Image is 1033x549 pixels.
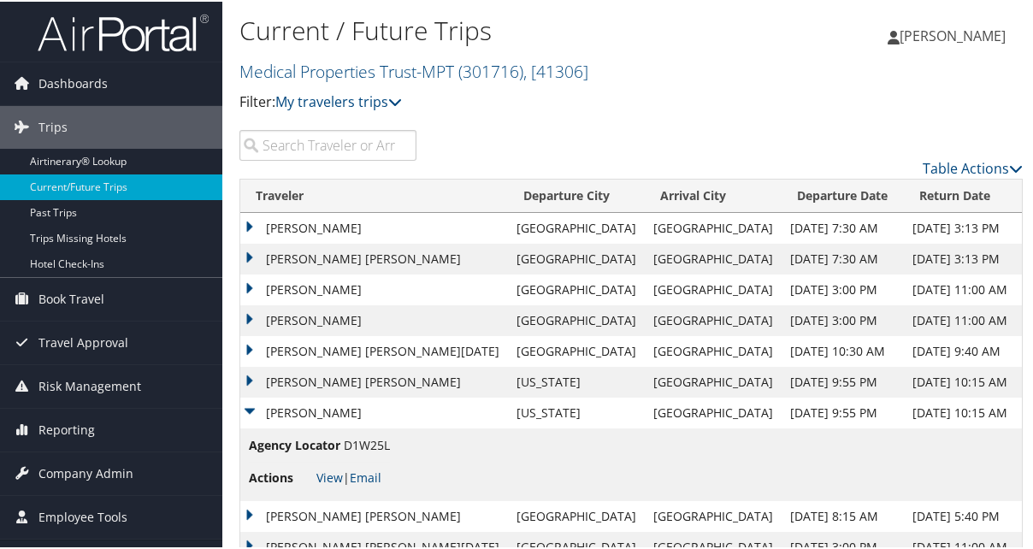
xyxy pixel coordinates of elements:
[904,396,1022,427] td: [DATE] 10:15 AM
[645,273,782,304] td: [GEOGRAPHIC_DATA]
[38,363,141,406] span: Risk Management
[38,407,95,450] span: Reporting
[316,468,343,484] a: View
[344,435,390,452] span: D1W25L
[508,211,645,242] td: [GEOGRAPHIC_DATA]
[240,178,508,211] th: Traveler: activate to sort column ascending
[240,304,508,334] td: [PERSON_NAME]
[239,11,762,47] h1: Current / Future Trips
[275,91,402,109] a: My travelers trips
[782,396,904,427] td: [DATE] 9:55 PM
[645,211,782,242] td: [GEOGRAPHIC_DATA]
[645,396,782,427] td: [GEOGRAPHIC_DATA]
[782,211,904,242] td: [DATE] 7:30 AM
[888,9,1023,60] a: [PERSON_NAME]
[508,242,645,273] td: [GEOGRAPHIC_DATA]
[508,273,645,304] td: [GEOGRAPHIC_DATA]
[904,334,1022,365] td: [DATE] 9:40 AM
[904,365,1022,396] td: [DATE] 10:15 AM
[458,58,523,81] span: ( 301716 )
[523,58,588,81] span: , [ 41306 ]
[240,396,508,427] td: [PERSON_NAME]
[508,178,645,211] th: Departure City: activate to sort column ascending
[904,242,1022,273] td: [DATE] 3:13 PM
[508,304,645,334] td: [GEOGRAPHIC_DATA]
[904,273,1022,304] td: [DATE] 11:00 AM
[645,334,782,365] td: [GEOGRAPHIC_DATA]
[38,494,127,537] span: Employee Tools
[904,178,1022,211] th: Return Date: activate to sort column ascending
[923,157,1023,176] a: Table Actions
[239,128,416,159] input: Search Traveler or Arrival City
[645,499,782,530] td: [GEOGRAPHIC_DATA]
[900,25,1006,44] span: [PERSON_NAME]
[782,178,904,211] th: Departure Date: activate to sort column descending
[645,178,782,211] th: Arrival City: activate to sort column ascending
[508,334,645,365] td: [GEOGRAPHIC_DATA]
[240,334,508,365] td: [PERSON_NAME] [PERSON_NAME][DATE]
[782,365,904,396] td: [DATE] 9:55 PM
[645,242,782,273] td: [GEOGRAPHIC_DATA]
[38,320,128,363] span: Travel Approval
[240,365,508,396] td: [PERSON_NAME] [PERSON_NAME]
[316,468,381,484] span: |
[38,276,104,319] span: Book Travel
[38,104,68,147] span: Trips
[240,211,508,242] td: [PERSON_NAME]
[782,273,904,304] td: [DATE] 3:00 PM
[508,396,645,427] td: [US_STATE]
[240,273,508,304] td: [PERSON_NAME]
[350,468,381,484] a: Email
[508,499,645,530] td: [GEOGRAPHIC_DATA]
[645,304,782,334] td: [GEOGRAPHIC_DATA]
[38,11,209,51] img: airportal-logo.png
[782,334,904,365] td: [DATE] 10:30 AM
[645,365,782,396] td: [GEOGRAPHIC_DATA]
[249,434,340,453] span: Agency Locator
[508,365,645,396] td: [US_STATE]
[904,499,1022,530] td: [DATE] 5:40 PM
[249,467,313,486] span: Actions
[782,242,904,273] td: [DATE] 7:30 AM
[782,499,904,530] td: [DATE] 8:15 AM
[782,304,904,334] td: [DATE] 3:00 PM
[904,304,1022,334] td: [DATE] 11:00 AM
[239,90,762,112] p: Filter:
[38,61,108,103] span: Dashboards
[240,499,508,530] td: [PERSON_NAME] [PERSON_NAME]
[904,211,1022,242] td: [DATE] 3:13 PM
[239,58,588,81] a: Medical Properties Trust-MPT
[240,242,508,273] td: [PERSON_NAME] [PERSON_NAME]
[38,451,133,493] span: Company Admin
